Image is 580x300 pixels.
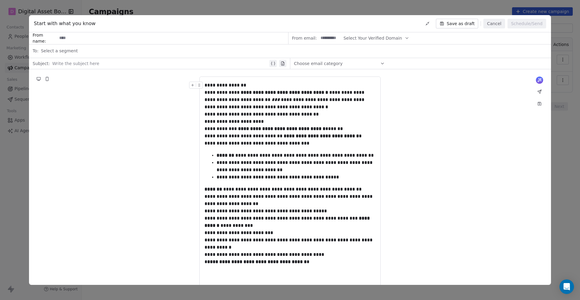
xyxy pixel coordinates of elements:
span: From email: [292,35,317,41]
img: website_grey.svg [10,16,14,21]
span: Subject: [33,60,50,68]
span: From name: [33,32,57,44]
div: Domain: [DOMAIN_NAME] [16,16,66,21]
button: Cancel [483,19,505,28]
span: To: [33,48,38,54]
img: tab_domain_overview_orange.svg [16,35,21,40]
span: Select a segment [41,48,78,54]
button: Schedule/Send [507,19,546,28]
button: Save as draft [436,19,478,28]
div: Domain Overview [23,36,54,40]
img: logo_orange.svg [10,10,14,15]
span: Start with what you know [34,20,95,27]
div: Open Intercom Messenger [559,279,574,294]
span: Select Your Verified Domain [343,35,402,41]
div: v 4.0.24 [17,10,30,15]
img: tab_keywords_by_traffic_grey.svg [60,35,65,40]
div: Keywords by Traffic [67,36,102,40]
span: Choose email category [294,60,343,67]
